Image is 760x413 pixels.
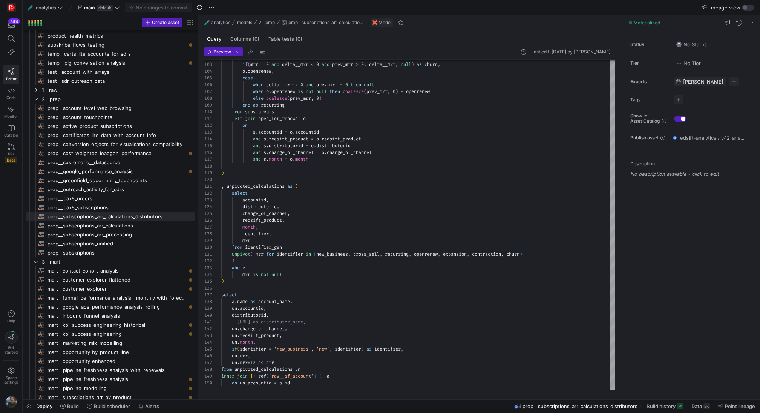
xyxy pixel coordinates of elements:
[204,81,212,88] div: 106
[417,61,422,67] span: as
[316,143,351,149] span: distributorid
[47,149,186,158] span: prep__cost_weighted_leadgen_performance​​​​​​​​​​
[232,109,242,115] span: from
[264,156,266,162] span: s
[329,88,340,94] span: then
[266,156,269,162] span: .
[97,5,113,11] span: default
[691,403,702,409] span: Data
[388,88,390,94] span: ,
[26,113,195,122] a: prep__account_touchpoints​​​​​​​​​​
[42,95,193,104] span: 2__prep
[47,41,186,49] span: subskribe_flows_testing​​​​​​​​​​
[47,393,186,402] span: mart__subscriptions_arr_by_product​​​​​​​​​​
[269,88,271,94] span: .
[676,60,701,66] span: No Tier
[26,230,195,239] a: prep__subscriptions_arr_processing​​​​​​​​​​
[364,82,374,88] span: null
[306,82,314,88] span: and
[47,194,186,203] span: prep__pax8_orders​​​​​​​​​​
[26,393,195,402] a: mart__subscriptions_arr_by_product​​​​​​​​​​
[253,102,258,108] span: as
[630,61,668,66] span: Tier
[204,149,212,156] div: 116
[26,158,195,167] a: prep__customerio__datasource​​​​​​​​​​
[3,307,19,326] button: Help
[204,142,212,149] div: 115
[26,239,195,248] a: prep__subscriptions_unified​​​​​​​​​​
[152,20,179,25] span: Create asset
[258,129,282,135] span: accountid
[290,129,293,135] span: o
[6,95,16,100] span: Code
[6,76,17,81] span: Editor
[26,329,195,338] a: mart__kpi_success_engineering​​​​​​​​​​
[47,285,186,293] span: mart__customer_explorer​​​​​​​​​​
[8,18,20,24] div: 789
[372,20,377,25] img: undefined
[322,61,329,67] span: and
[393,88,395,94] span: 0
[26,49,195,58] div: Press SPACE to select this row.
[26,3,65,12] button: 🧪analytics
[288,20,365,25] span: prep__subscriptions_arr_calculations_distributors
[688,400,713,413] button: Data2K
[26,230,195,239] div: Press SPACE to select this row.
[269,156,282,162] span: month
[47,348,186,357] span: mart__opportunity_by_product_line​​​​​​​​​​
[204,156,212,163] div: 117
[316,95,319,101] span: 0
[47,303,186,311] span: mart__google_ads_performance_analysis_rolling​​​​​​​​​​
[298,88,303,94] span: is
[26,248,195,257] a: prep__subskriptions​​​​​​​​​​
[47,158,186,167] span: prep__customerio__datasource​​​​​​​​​​
[3,1,19,14] a: https://storage.googleapis.com/y42-prod-data-exchange/images/C0c2ZRu8XU2mQEXUlKrTCN4i0dD3czfOt8UZ...
[4,375,18,384] span: Space settings
[26,311,195,320] a: mart__inbound_funnel_analysis​​​​​​​​​​
[295,129,319,135] span: accountid
[306,143,308,149] span: =
[708,5,740,11] span: Lineage view
[204,108,212,115] div: 110
[683,79,723,85] span: [PERSON_NAME]
[245,68,248,74] span: .
[676,41,682,47] img: No status
[266,88,269,94] span: o
[311,136,314,142] span: =
[47,32,186,40] span: product_health_metrics​​​​​​​​​​
[266,95,287,101] span: coalesce
[57,400,82,413] button: Build
[8,152,14,156] span: PRs
[271,68,274,74] span: ,
[257,18,277,27] button: 2__prep
[264,143,266,149] span: s
[322,149,324,155] span: o
[26,284,195,293] a: mart__customer_explorer​​​​​​​​​​
[366,88,388,94] span: prev_mrr
[36,5,56,11] span: analytics
[26,104,195,113] a: prep__account_level_web_browsing​​​​​​​​​​
[26,366,195,375] a: mart__pipeline_freshness_analysis_with_renewals​​​​​​​​​​
[26,122,195,131] div: Press SPACE to select this row.
[290,95,311,101] span: prev_mrr
[258,116,300,122] span: open_for_renewal
[266,61,269,67] span: 0
[725,403,755,409] span: Point lineage
[204,122,212,129] div: 112
[424,61,438,67] span: churn
[204,136,212,142] div: 114
[378,20,392,25] span: Model
[293,129,295,135] span: .
[303,116,306,122] span: o
[242,68,245,74] span: o
[395,88,398,94] span: )
[135,400,162,413] button: Alerts
[271,109,274,115] span: s
[47,131,186,140] span: prep__certificates_lite_data_with_account_info​​​​​​​​​​
[438,61,440,67] span: ,
[3,394,19,410] button: https://storage.googleapis.com/y42-prod-data-exchange/images/6IdsliWYEjCj6ExZYNtk9pMT8U8l8YHLguyz...
[26,221,195,230] div: Press SPACE to select this row.
[26,203,195,212] a: prep__pax8_subscriptions​​​​​​​​​​
[47,185,186,194] span: prep__outreach_activity_for_sdrs​​​​​​​​​​
[676,60,682,66] img: No tier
